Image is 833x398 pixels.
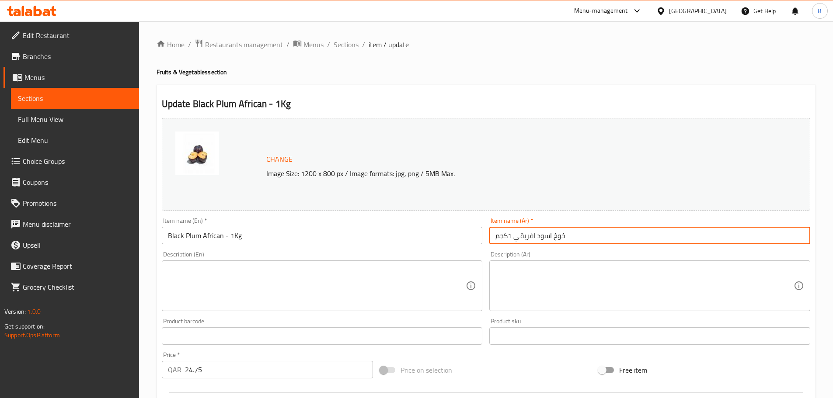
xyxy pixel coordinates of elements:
a: Grocery Checklist [3,277,139,298]
span: Coupons [23,177,132,187]
input: Enter name Ar [489,227,810,244]
span: Change [266,153,293,166]
li: / [327,39,330,50]
div: Menu-management [574,6,628,16]
a: Upsell [3,235,139,256]
span: Branches [23,51,132,62]
input: Please enter product barcode [162,327,483,345]
span: Free item [619,365,647,375]
a: Home [157,39,185,50]
a: Edit Restaurant [3,25,139,46]
span: Menus [24,72,132,83]
span: Sections [18,93,132,104]
input: Enter name En [162,227,483,244]
span: Menus [303,39,324,50]
a: Full Menu View [11,109,139,130]
li: / [286,39,289,50]
span: Upsell [23,240,132,250]
li: / [362,39,365,50]
span: Edit Restaurant [23,30,132,41]
nav: breadcrumb [157,39,816,50]
a: Support.OpsPlatform [4,329,60,341]
a: Menu disclaimer [3,214,139,235]
span: Grocery Checklist [23,282,132,292]
input: Please enter product sku [489,327,810,345]
a: Branches [3,46,139,67]
span: Full Menu View [18,114,132,125]
div: [GEOGRAPHIC_DATA] [669,6,727,16]
p: Image Size: 1200 x 800 px / Image formats: jpg, png / 5MB Max. [263,168,729,179]
span: Price on selection [401,365,452,375]
button: Change [263,150,296,168]
span: Restaurants management [205,39,283,50]
span: B [818,6,822,16]
span: Promotions [23,198,132,208]
a: Coverage Report [3,256,139,277]
input: Please enter price [185,361,373,378]
a: Sections [334,39,359,50]
p: QAR [168,364,181,375]
a: Sections [11,88,139,109]
span: Edit Menu [18,135,132,145]
a: Restaurants management [195,39,283,50]
span: Version: [4,306,26,317]
a: Edit Menu [11,130,139,151]
span: Choice Groups [23,156,132,166]
a: Coupons [3,172,139,193]
span: Coverage Report [23,261,132,271]
a: Menus [3,67,139,88]
span: Menu disclaimer [23,219,132,229]
a: Promotions [3,193,139,214]
a: Menus [293,39,324,50]
h2: Update Black Plum African - 1Kg [162,97,810,111]
img: Black_Plum_African%E2%95%AA%C2%AB%E2%94%98%C3%AA%E2%95%AA%C2%AB_638924321720927528.jpg [175,132,219,175]
span: item / update [369,39,409,50]
span: Get support on: [4,321,45,332]
span: 1.0.0 [27,306,41,317]
li: / [188,39,191,50]
h4: Fruits & Vegetables section [157,68,816,76]
a: Choice Groups [3,151,139,172]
